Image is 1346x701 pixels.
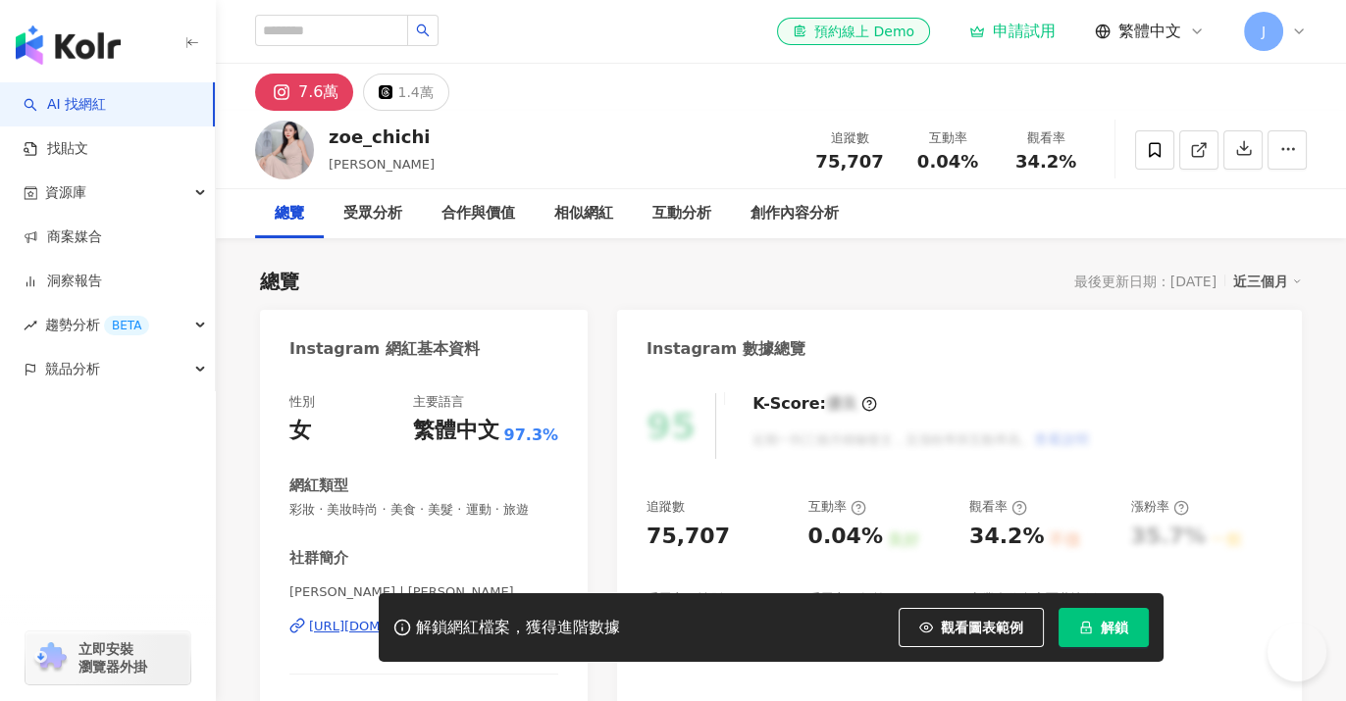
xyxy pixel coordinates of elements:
div: 受眾主要性別 [647,590,723,608]
span: search [416,24,430,37]
div: 追蹤數 [812,128,887,148]
div: 34.2% [969,522,1044,552]
span: [PERSON_NAME] [329,157,435,172]
div: 觀看率 [1009,128,1083,148]
div: 女 [289,416,311,446]
span: 趨勢分析 [45,303,149,347]
span: 彩妝 · 美妝時尚 · 美食 · 美髮 · 運動 · 旅遊 [289,501,558,519]
div: zoe_chichi [329,125,435,149]
div: 總覽 [275,202,304,225]
span: 觀看圖表範例 [941,620,1023,635]
div: Instagram 數據總覽 [647,338,805,360]
span: [PERSON_NAME] | [PERSON_NAME] [289,583,558,601]
div: 觀看率 [969,498,1027,516]
div: 相似網紅 [554,202,613,225]
div: 商業合作內容覆蓋比例 [969,590,1097,608]
div: 總覽 [260,268,299,295]
button: 觀看圖表範例 [899,608,1044,647]
div: 追蹤數 [647,498,685,516]
button: 解鎖 [1059,608,1149,647]
span: 97.3% [503,425,558,446]
div: 最後更新日期：[DATE] [1074,274,1217,289]
div: 互動率 [910,128,985,148]
img: logo [16,25,121,65]
span: 競品分析 [45,347,100,391]
div: 互動分析 [652,202,711,225]
span: rise [24,319,37,332]
div: Instagram 網紅基本資料 [289,338,480,360]
a: chrome extension立即安裝 瀏覽器外掛 [26,631,190,684]
span: 34.2% [1015,152,1076,172]
button: 1.4萬 [363,74,448,111]
div: 7.6萬 [298,78,338,106]
div: 解鎖網紅檔案，獲得進階數據 [416,618,620,638]
div: 漲粉率 [1131,498,1189,516]
span: J [1262,21,1266,42]
a: 商案媒合 [24,227,102,247]
span: 繁體中文 [1118,21,1181,42]
div: 預約線上 Demo [793,22,914,41]
div: 互動率 [808,498,866,516]
div: 受眾主要年齡 [808,590,885,608]
div: BETA [104,316,149,335]
span: 0.04% [917,152,978,172]
button: 7.6萬 [255,74,353,111]
span: lock [1079,621,1093,634]
div: 繁體中文 [412,416,498,446]
div: 75,707 [647,522,730,552]
img: chrome extension [31,642,70,674]
div: 合作與價值 [441,202,515,225]
span: 資源庫 [45,171,86,215]
div: 受眾分析 [343,202,402,225]
a: 預約線上 Demo [777,18,930,45]
a: 洞察報告 [24,272,102,291]
span: 75,707 [815,151,883,172]
div: 0.04% [808,522,883,552]
div: K-Score : [752,393,877,415]
a: 申請試用 [969,22,1056,41]
span: 解鎖 [1101,620,1128,635]
a: 找貼文 [24,139,88,159]
div: 1.4萬 [397,78,433,106]
div: 社群簡介 [289,548,348,569]
div: 主要語言 [412,393,463,411]
a: searchAI 找網紅 [24,95,106,115]
span: 立即安裝 瀏覽器外掛 [78,640,147,676]
div: 性別 [289,393,315,411]
div: 網紅類型 [289,476,348,496]
div: 創作內容分析 [751,202,839,225]
img: KOL Avatar [255,121,314,179]
div: 近三個月 [1233,269,1302,294]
